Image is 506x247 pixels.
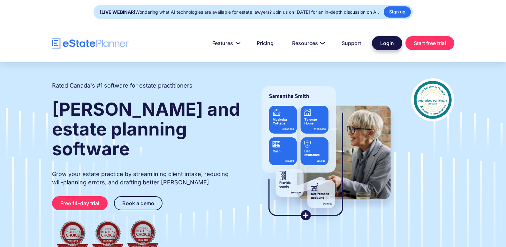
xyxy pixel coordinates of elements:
[384,6,411,18] a: Sign up
[100,8,379,17] div: Wondering what AI technologies are available for estate lawyers? Join us on [DATE] for an in-dept...
[100,9,135,15] strong: [LIVE WEBINAR]
[254,78,398,228] img: estate planner showing wills to their clients, using eState Planner, a leading estate planning so...
[52,170,241,187] p: Grow your estate practice by streamlining client intake, reducing will-planning errors, and draft...
[372,36,402,50] a: Login
[52,98,240,160] strong: [PERSON_NAME] and estate planning software
[334,37,369,50] a: Support
[52,196,108,210] a: Free 14-day trial
[249,37,281,50] a: Pricing
[52,38,129,49] a: home
[114,196,162,210] a: Book a demo
[205,37,246,50] a: Features
[405,36,454,50] a: Start free trial
[52,81,193,90] h2: Rated Canada's #1 software for estate practitioners
[284,37,331,50] a: Resources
